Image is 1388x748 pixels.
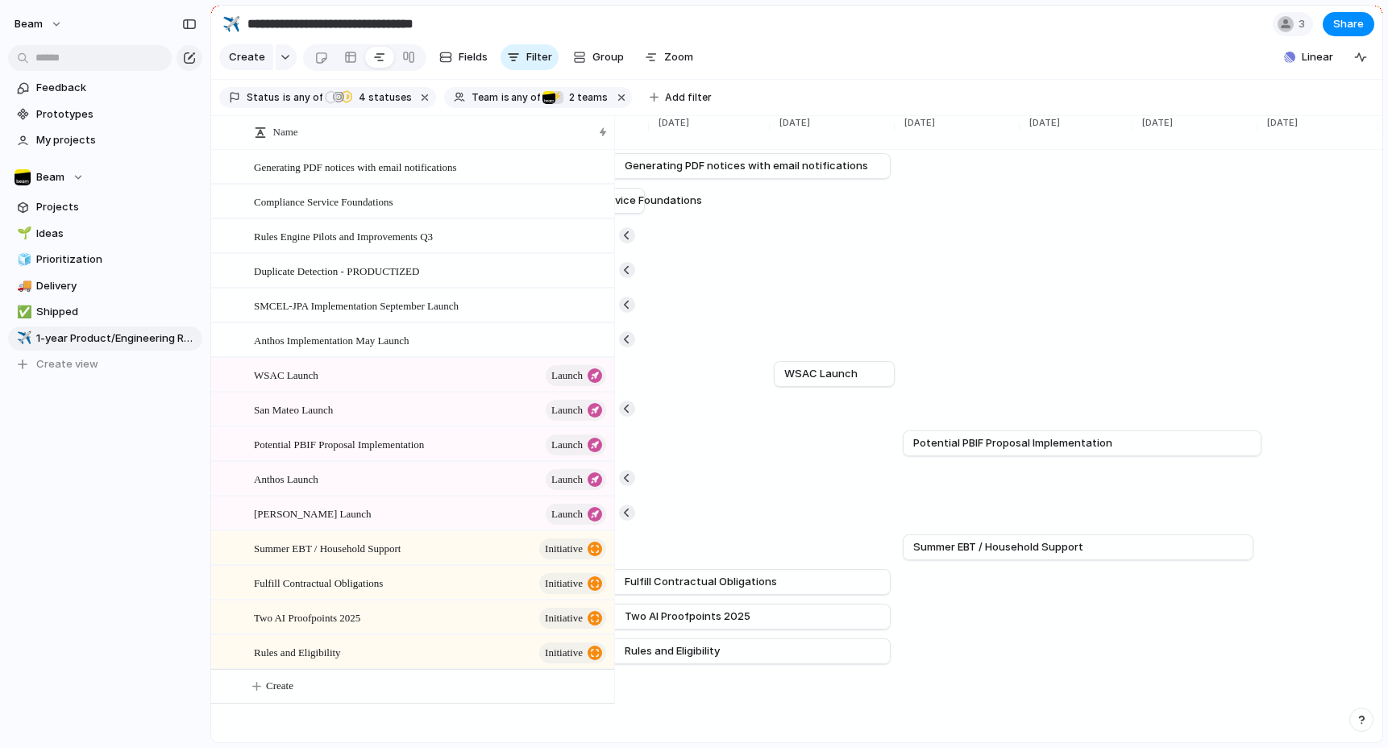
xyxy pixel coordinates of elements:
button: Group [565,44,632,70]
span: My projects [36,132,197,148]
a: Potential PBIF Proposal Implementation [913,431,1251,455]
span: Feedback [36,80,197,96]
span: [DATE] [1020,116,1065,130]
button: 🧊 [15,251,31,268]
span: Compliance Service Foundations [534,193,702,209]
span: Name [273,124,298,140]
a: Generating PDF notices with email notifications [534,154,880,178]
a: 🚚Delivery [8,274,202,298]
button: launch [546,504,606,525]
span: Compliance Service Foundations [254,192,393,210]
span: 2 [564,91,577,103]
span: [DATE] [1257,116,1303,130]
span: Potential PBIF Proposal Implementation [913,435,1112,451]
span: launch [551,503,583,526]
span: Rules and Eligibility [625,643,720,659]
button: Linear [1278,45,1340,69]
button: launch [546,400,606,421]
button: 🚚 [15,278,31,294]
span: Beam [15,16,43,32]
button: Create [219,44,273,70]
span: Duplicate Detection - PRODUCTIZED [254,261,419,280]
a: 🌱Ideas [8,222,202,246]
span: Generating PDF notices with email notifications [254,157,457,176]
span: Ideas [36,226,197,242]
span: Beam [36,169,64,185]
span: Create [266,678,293,694]
button: Add filter [640,86,721,109]
span: launch [551,468,583,491]
span: [DATE] [895,116,940,130]
span: Summer EBT / Household Support [913,539,1083,555]
span: Fulfill Contractual Obligations [625,574,777,590]
a: ✈️1-year Product/Engineering Roadmap [8,326,202,351]
span: statuses [354,90,412,105]
span: Generating PDF notices with email notifications [625,158,868,174]
button: ✅ [15,304,31,320]
a: My projects [8,128,202,152]
span: Two AI Proofpoints 2025 [254,608,360,626]
span: WSAC Launch [254,365,318,384]
div: 🌱 [17,224,28,243]
button: launch [546,469,606,490]
span: Rules and Eligibility [254,642,341,661]
span: 1-year Product/Engineering Roadmap [36,330,197,347]
button: launch [546,365,606,386]
button: Share [1323,12,1374,36]
a: Compliance Service Foundations [534,189,634,213]
span: SMCEL-JPA Implementation September Launch [254,296,459,314]
span: initiative [545,642,583,664]
span: Shipped [36,304,197,320]
a: 🧊Prioritization [8,247,202,272]
button: launch [546,434,606,455]
span: any of [291,90,322,105]
button: Fields [433,44,494,70]
span: [DATE] [649,116,694,130]
span: Two AI Proofpoints 2025 [625,609,750,625]
button: initiative [539,538,606,559]
button: initiative [539,573,606,594]
button: ✈️ [218,11,244,37]
span: Prioritization [36,251,197,268]
span: Filter [526,49,552,65]
button: isany of [280,89,326,106]
span: Team [472,90,498,105]
span: [DATE] [1132,116,1178,130]
button: Filter [501,44,559,70]
div: ✈️ [17,329,28,347]
span: Linear [1302,49,1333,65]
span: initiative [545,572,583,595]
button: Beam [7,11,71,37]
a: Summer EBT / Household Support [913,535,1243,559]
span: [PERSON_NAME] Launch [254,504,372,522]
span: initiative [545,538,583,560]
span: 3 [1299,16,1310,32]
a: WSAC Launch [784,362,884,386]
span: San Mateo Launch [254,400,333,418]
div: ⚡ [551,91,563,104]
span: Prototypes [36,106,197,123]
button: ✈️ [15,330,31,347]
div: ✈️ [222,13,240,35]
span: Anthos Implementation May Launch [254,330,409,349]
span: Create [229,49,265,65]
span: Anthos Launch [254,469,318,488]
button: initiative [539,642,606,663]
a: ✅Shipped [8,300,202,324]
span: launch [551,364,583,387]
a: Prototypes [8,102,202,127]
span: teams [564,90,608,105]
span: Delivery [36,278,197,294]
span: 4 [354,91,368,103]
span: Share [1333,16,1364,32]
span: Fulfill Contractual Obligations [254,573,383,592]
span: [DATE] [770,116,815,130]
button: Create [227,670,639,703]
span: initiative [545,607,583,630]
span: Summer EBT / Household Support [254,538,401,557]
div: 🧊 [17,251,28,269]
